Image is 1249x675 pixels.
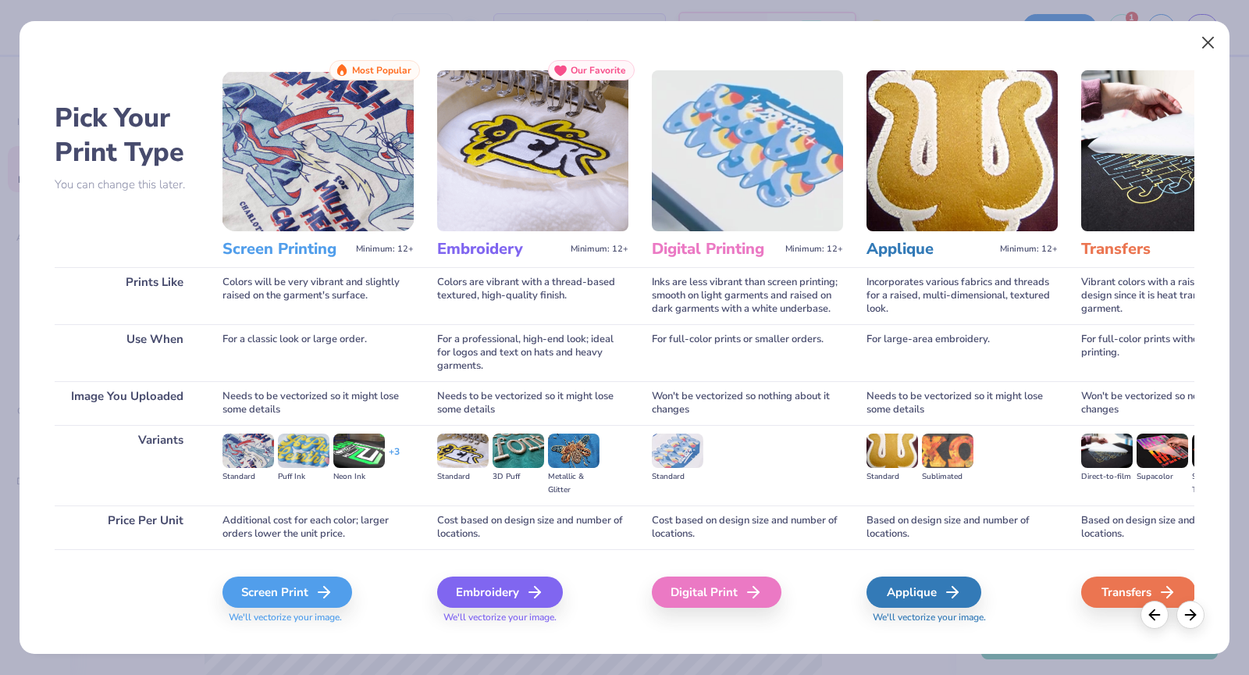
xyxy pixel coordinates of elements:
div: Metallic & Glitter [548,470,600,497]
div: Won't be vectorized so nothing about it changes [652,381,843,425]
div: Puff Ink [278,470,329,484]
span: Most Popular [352,65,411,76]
div: For large-area embroidery. [866,324,1058,381]
div: Colors are vibrant with a thread-based textured, high-quality finish. [437,267,628,324]
div: + 3 [389,445,400,472]
div: For a professional, high-end look; ideal for logos and text on hats and heavy garments. [437,324,628,381]
img: Direct-to-film [1081,434,1133,468]
h3: Applique [866,239,994,259]
div: For full-color prints or smaller orders. [652,324,843,381]
img: Standard [437,434,489,468]
div: Inks are less vibrant than screen printing; smooth on light garments and raised on dark garments ... [652,267,843,324]
div: Transfers [1081,577,1196,608]
div: Variants [55,425,199,505]
div: Needs to be vectorized so it might lose some details [866,381,1058,425]
p: You can change this later. [55,178,199,191]
div: Standard [222,470,274,484]
img: 3D Puff [493,434,544,468]
h3: Digital Printing [652,239,779,259]
div: For a classic look or large order. [222,324,414,381]
div: Direct-to-film [1081,470,1133,484]
img: Embroidery [437,70,628,231]
div: Screen Transfer [1192,470,1244,497]
img: Standard [866,434,918,468]
img: Screen Transfer [1192,434,1244,468]
span: Minimum: 12+ [356,244,414,255]
div: Neon Ink [333,470,385,484]
img: Metallic & Glitter [548,434,600,468]
div: Prints Like [55,267,199,324]
h3: Screen Printing [222,239,350,259]
img: Digital Printing [652,70,843,231]
img: Sublimated [922,434,973,468]
div: Sublimated [922,470,973,484]
div: Cost based on design size and number of locations. [437,505,628,549]
h3: Transfers [1081,239,1208,259]
div: Use When [55,324,199,381]
div: 3D Puff [493,470,544,484]
div: Cost based on design size and number of locations. [652,505,843,549]
div: Screen Print [222,577,352,608]
h3: Embroidery [437,239,564,259]
div: Colors will be very vibrant and slightly raised on the garment's surface. [222,267,414,324]
img: Puff Ink [278,434,329,468]
div: Needs to be vectorized so it might lose some details [222,381,414,425]
div: Additional cost for each color; larger orders lower the unit price. [222,505,414,549]
div: Embroidery [437,577,563,608]
div: Image You Uploaded [55,381,199,425]
img: Screen Printing [222,70,414,231]
span: Minimum: 12+ [1000,244,1058,255]
img: Supacolor [1137,434,1188,468]
span: Minimum: 12+ [571,244,628,255]
h2: Pick Your Print Type [55,101,199,170]
img: Standard [222,434,274,468]
span: We'll vectorize your image. [866,611,1058,624]
img: Applique [866,70,1058,231]
span: We'll vectorize your image. [222,611,414,624]
span: Minimum: 12+ [785,244,843,255]
span: Our Favorite [571,65,626,76]
div: Standard [866,470,918,484]
div: Standard [437,470,489,484]
div: Standard [652,470,703,484]
div: Incorporates various fabrics and threads for a raised, multi-dimensional, textured look. [866,267,1058,324]
div: Price Per Unit [55,505,199,549]
div: Needs to be vectorized so it might lose some details [437,381,628,425]
img: Neon Ink [333,434,385,468]
div: Applique [866,577,981,608]
img: Standard [652,434,703,468]
div: Supacolor [1137,470,1188,484]
div: Digital Print [652,577,781,608]
button: Close [1194,28,1223,58]
span: We'll vectorize your image. [437,611,628,624]
div: Based on design size and number of locations. [866,505,1058,549]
